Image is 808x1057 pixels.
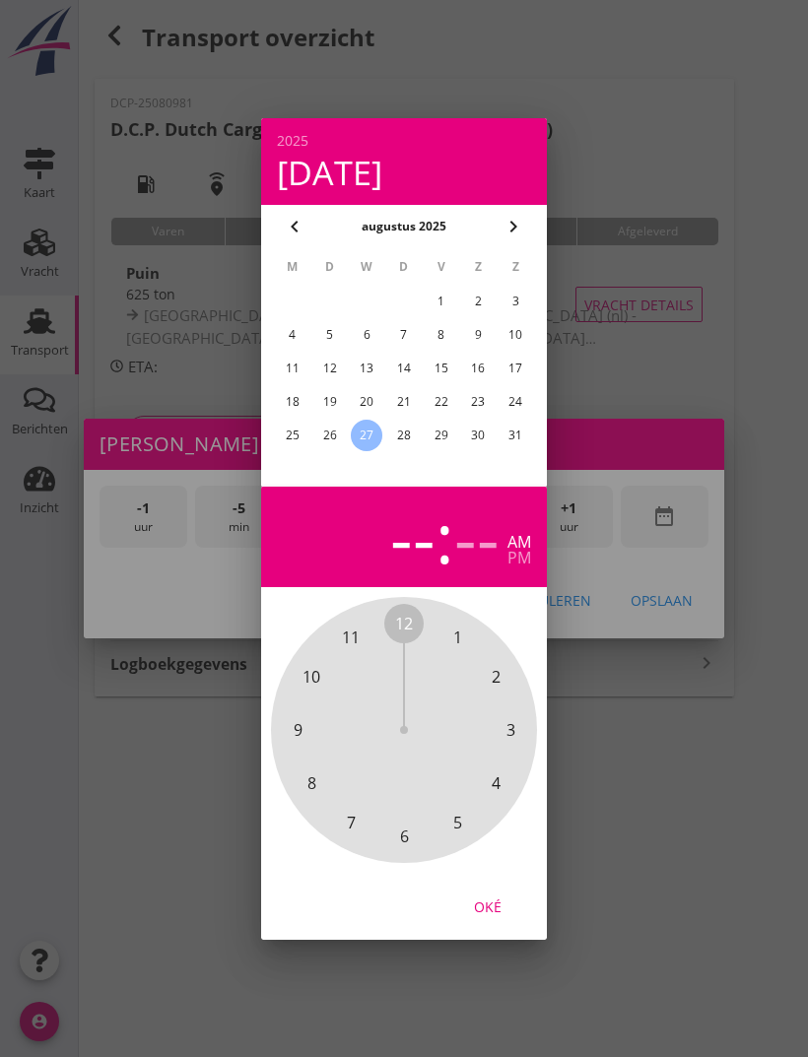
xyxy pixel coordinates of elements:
[507,534,531,550] div: am
[462,420,494,451] button: 30
[314,353,346,384] button: 12
[395,612,413,635] span: 12
[303,665,320,689] span: 10
[312,250,348,284] th: D
[460,895,515,916] div: Oké
[388,420,420,451] button: 28
[388,386,420,418] button: 21
[277,386,308,418] button: 18
[492,771,501,795] span: 4
[277,156,531,189] div: [DATE]
[462,286,494,317] button: 2
[277,319,308,351] button: 4
[390,502,436,571] div: --
[307,771,316,795] span: 8
[498,250,533,284] th: Z
[400,825,409,848] span: 6
[314,386,346,418] button: 19
[502,215,525,238] i: chevron_right
[351,386,382,418] button: 20
[314,319,346,351] button: 5
[426,286,457,317] button: 1
[277,134,531,148] div: 2025
[461,250,497,284] th: Z
[349,250,384,284] th: W
[386,250,422,284] th: D
[294,718,303,742] span: 9
[462,386,494,418] button: 23
[388,319,420,351] button: 7
[342,626,360,649] span: 11
[347,810,356,833] span: 7
[500,386,531,418] button: 24
[462,319,494,351] button: 9
[500,420,531,451] button: 31
[500,286,531,317] button: 3
[426,319,457,351] button: 8
[277,353,308,384] button: 11
[424,250,459,284] th: V
[351,353,382,384] button: 13
[500,319,531,351] button: 10
[277,420,308,451] button: 25
[454,502,500,571] div: --
[388,353,420,384] button: 14
[453,626,462,649] span: 1
[356,212,452,241] button: augustus 2025
[426,386,457,418] button: 22
[492,665,501,689] span: 2
[444,889,531,924] button: Oké
[426,353,457,384] button: 15
[351,319,382,351] button: 6
[426,420,457,451] button: 29
[314,420,346,451] button: 26
[283,215,306,238] i: chevron_left
[507,550,531,565] div: pm
[436,502,454,571] span: :
[462,353,494,384] button: 16
[500,353,531,384] button: 17
[453,810,462,833] span: 5
[351,420,382,451] button: 27
[275,250,310,284] th: M
[506,718,515,742] span: 3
